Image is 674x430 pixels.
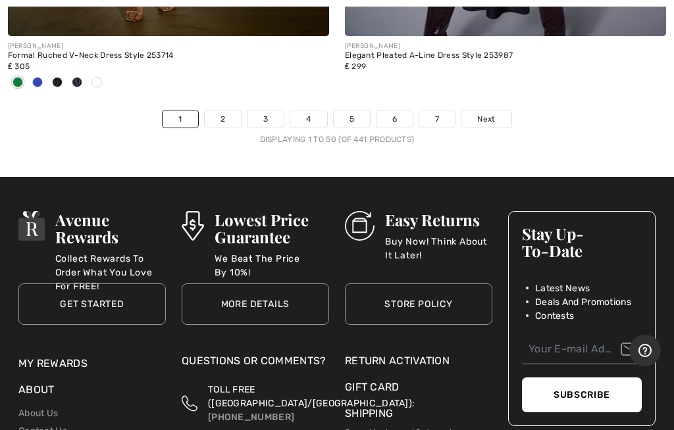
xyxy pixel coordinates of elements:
a: Get Started [18,283,166,325]
div: [PERSON_NAME] [345,41,666,51]
div: About [18,382,166,404]
p: Buy Now! Think About It Later! [385,235,492,261]
span: ₤ 305 [8,62,30,71]
div: Midnight Blue [67,72,87,94]
a: [PHONE_NUMBER] [208,412,294,423]
img: Easy Returns [345,211,375,241]
a: My Rewards [18,357,88,370]
span: Latest News [535,281,590,295]
div: Royal Sapphire 163 [28,72,47,94]
div: Elegant Pleated A-Line Dress Style 253987 [345,51,666,60]
h3: Lowest Price Guarantee [215,211,329,245]
span: TOLL FREE ([GEOGRAPHIC_DATA]/[GEOGRAPHIC_DATA]): [208,384,415,409]
img: Toll Free (Canada/US) [182,383,197,424]
span: Next [477,113,495,125]
a: About Us [18,408,58,419]
h3: Stay Up-To-Date [522,225,642,259]
a: Gift Card [345,379,492,395]
button: Subscribe [522,377,642,412]
input: Your E-mail Address [522,335,642,364]
a: Next [461,110,511,128]
img: Avenue Rewards [18,211,45,241]
span: Deals And Promotions [535,295,631,309]
p: Collect Rewards To Order What You Love For FREE! [55,252,166,278]
a: More Details [182,283,329,325]
h3: Easy Returns [385,211,492,228]
div: Fern [8,72,28,94]
div: Black [47,72,67,94]
a: 6 [376,110,413,128]
a: Return Activation [345,353,492,369]
span: ₤ 299 [345,62,366,71]
a: 7 [419,110,455,128]
p: We Beat The Price By 10%! [215,252,329,278]
a: 2 [205,110,241,128]
a: 3 [247,110,284,128]
div: Merlot [87,72,107,94]
div: Questions or Comments? [182,353,329,375]
a: 1 [163,110,197,128]
a: 5 [334,110,370,128]
h3: Avenue Rewards [55,211,166,245]
div: Formal Ruched V-Neck Dress Style 253714 [8,51,329,60]
span: Contests [535,309,574,323]
a: 4 [290,110,326,128]
a: Store Policy [345,283,492,325]
img: Lowest Price Guarantee [182,211,204,241]
a: Shipping [345,407,393,419]
iframe: Opens a widget where you can find more information [629,335,661,368]
div: [PERSON_NAME] [8,41,329,51]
